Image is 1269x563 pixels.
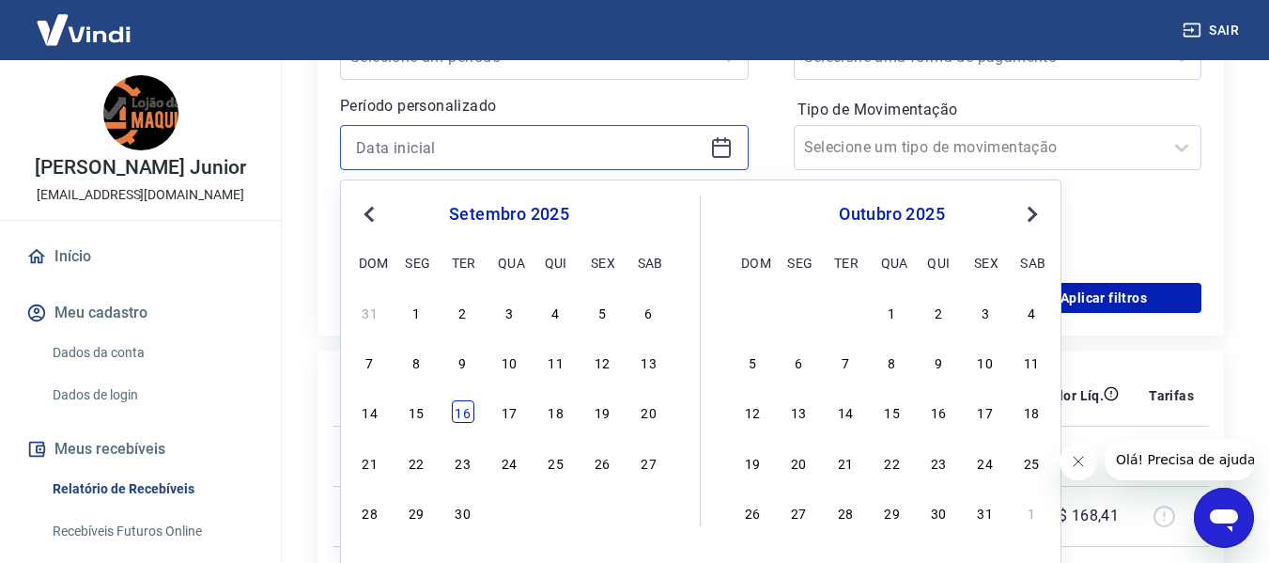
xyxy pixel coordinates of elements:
div: Choose sexta-feira, 17 de outubro de 2025 [974,400,997,423]
div: Choose domingo, 5 de outubro de 2025 [741,351,764,373]
div: Choose sábado, 4 de outubro de 2025 [1020,301,1043,323]
a: Dados da conta [45,334,258,372]
div: Choose quarta-feira, 17 de setembro de 2025 [498,400,520,423]
div: sex [591,251,613,274]
div: Choose segunda-feira, 13 de outubro de 2025 [787,400,810,423]
div: Choose segunda-feira, 6 de outubro de 2025 [787,351,810,373]
div: Choose sexta-feira, 5 de setembro de 2025 [591,301,613,323]
div: Choose domingo, 12 de outubro de 2025 [741,400,764,423]
div: Choose sábado, 11 de outubro de 2025 [1020,351,1043,373]
div: Choose sexta-feira, 10 de outubro de 2025 [974,351,997,373]
div: ter [452,251,474,274]
div: month 2025-10 [738,298,1045,525]
div: Choose segunda-feira, 8 de setembro de 2025 [405,351,427,373]
div: Choose terça-feira, 30 de setembro de 2025 [452,501,474,524]
input: Data inicial [356,133,703,162]
button: Meus recebíveis [23,429,258,470]
div: Choose quinta-feira, 2 de outubro de 2025 [545,501,567,524]
div: Choose terça-feira, 14 de outubro de 2025 [834,400,857,423]
iframe: Botão para abrir a janela de mensagens [1194,488,1254,548]
div: qui [927,251,950,274]
div: Choose sexta-feira, 3 de outubro de 2025 [591,501,613,524]
img: ac771a6f-6b5d-4b04-8627-5a3ee31c9567.jpeg [103,75,178,150]
div: Choose quinta-feira, 4 de setembro de 2025 [545,301,567,323]
div: Choose segunda-feira, 1 de setembro de 2025 [405,301,427,323]
div: sab [638,251,660,274]
div: Choose quarta-feira, 3 de setembro de 2025 [498,301,520,323]
div: Choose sábado, 25 de outubro de 2025 [1020,451,1043,474]
div: Choose terça-feira, 23 de setembro de 2025 [452,451,474,474]
div: Choose sexta-feira, 31 de outubro de 2025 [974,501,997,524]
div: Choose terça-feira, 7 de outubro de 2025 [834,351,857,373]
div: Choose sábado, 1 de novembro de 2025 [1020,501,1043,524]
div: Choose sábado, 4 de outubro de 2025 [638,501,660,524]
div: Choose segunda-feira, 29 de setembro de 2025 [405,501,427,524]
p: -R$ 168,41 [1045,505,1119,527]
div: Choose quinta-feira, 11 de setembro de 2025 [545,351,567,373]
div: Choose quinta-feira, 16 de outubro de 2025 [927,400,950,423]
p: [EMAIL_ADDRESS][DOMAIN_NAME] [37,185,244,205]
p: Valor Líq. [1043,386,1104,405]
button: Next Month [1021,203,1044,226]
div: Choose quinta-feira, 18 de setembro de 2025 [545,400,567,423]
div: Choose sexta-feira, 12 de setembro de 2025 [591,351,613,373]
div: Choose quarta-feira, 24 de setembro de 2025 [498,451,520,474]
a: Relatório de Recebíveis [45,470,258,508]
div: Choose sexta-feira, 24 de outubro de 2025 [974,451,997,474]
button: Previous Month [358,203,380,226]
div: seg [787,251,810,274]
div: Choose quinta-feira, 30 de outubro de 2025 [927,501,950,524]
div: Choose sábado, 6 de setembro de 2025 [638,301,660,323]
div: Choose quinta-feira, 25 de setembro de 2025 [545,451,567,474]
div: qui [545,251,567,274]
iframe: Mensagem da empresa [1105,439,1254,480]
div: Choose quarta-feira, 1 de outubro de 2025 [881,301,904,323]
div: Choose terça-feira, 21 de outubro de 2025 [834,451,857,474]
a: Dados de login [45,376,258,414]
img: Vindi [23,1,145,58]
div: Choose terça-feira, 28 de outubro de 2025 [834,501,857,524]
div: Choose sexta-feira, 26 de setembro de 2025 [591,451,613,474]
div: Choose sexta-feira, 3 de outubro de 2025 [974,301,997,323]
div: Choose segunda-feira, 20 de outubro de 2025 [787,451,810,474]
button: Sair [1179,13,1246,48]
div: ter [834,251,857,274]
a: Início [23,236,258,277]
div: Choose sábado, 18 de outubro de 2025 [1020,400,1043,423]
div: Choose terça-feira, 16 de setembro de 2025 [452,400,474,423]
div: Choose segunda-feira, 15 de setembro de 2025 [405,400,427,423]
div: Choose quinta-feira, 2 de outubro de 2025 [927,301,950,323]
div: Choose domingo, 26 de outubro de 2025 [741,501,764,524]
div: Choose domingo, 28 de setembro de 2025 [741,301,764,323]
iframe: Fechar mensagem [1060,443,1097,480]
label: Tipo de Movimentação [797,99,1199,121]
div: Choose sexta-feira, 19 de setembro de 2025 [591,400,613,423]
div: Choose quarta-feira, 15 de outubro de 2025 [881,400,904,423]
div: month 2025-09 [356,298,662,525]
div: qua [498,251,520,274]
div: Choose quarta-feira, 22 de outubro de 2025 [881,451,904,474]
p: Tarifas [1149,386,1194,405]
div: Choose domingo, 7 de setembro de 2025 [359,351,381,373]
div: sab [1020,251,1043,274]
span: Olá! Precisa de ajuda? [11,13,158,28]
p: [PERSON_NAME] Junior [35,158,246,178]
div: sex [974,251,997,274]
div: Choose sábado, 13 de setembro de 2025 [638,351,660,373]
div: Choose quarta-feira, 8 de outubro de 2025 [881,351,904,373]
div: Choose domingo, 19 de outubro de 2025 [741,451,764,474]
div: Choose quinta-feira, 9 de outubro de 2025 [927,351,950,373]
div: Choose segunda-feira, 22 de setembro de 2025 [405,451,427,474]
div: Choose terça-feira, 9 de setembro de 2025 [452,351,474,373]
div: Choose domingo, 31 de agosto de 2025 [359,301,381,323]
div: Choose sábado, 20 de setembro de 2025 [638,400,660,423]
div: dom [359,251,381,274]
div: Choose domingo, 21 de setembro de 2025 [359,451,381,474]
div: Choose quarta-feira, 1 de outubro de 2025 [498,501,520,524]
div: setembro 2025 [356,203,662,226]
div: Choose domingo, 28 de setembro de 2025 [359,501,381,524]
div: Choose segunda-feira, 29 de setembro de 2025 [787,301,810,323]
div: Choose quarta-feira, 10 de setembro de 2025 [498,351,520,373]
div: Choose segunda-feira, 27 de outubro de 2025 [787,501,810,524]
div: Choose quinta-feira, 23 de outubro de 2025 [927,451,950,474]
